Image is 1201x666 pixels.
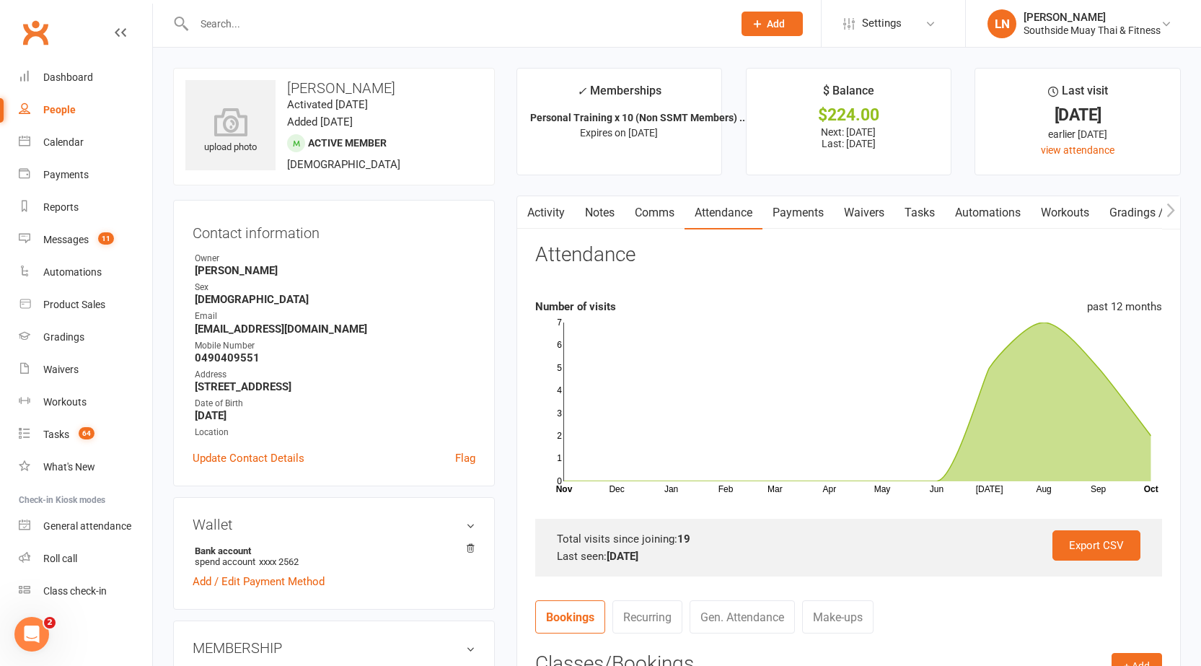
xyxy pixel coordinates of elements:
[862,7,902,40] span: Settings
[19,543,152,575] a: Roll call
[43,234,89,245] div: Messages
[894,196,945,229] a: Tasks
[557,530,1140,548] div: Total visits since joining:
[43,299,105,310] div: Product Sales
[287,98,368,111] time: Activated [DATE]
[43,520,131,532] div: General attendance
[43,585,107,597] div: Class check-in
[19,451,152,483] a: What's New
[1024,24,1161,37] div: Southside Muay Thai & Fitness
[185,80,483,96] h3: [PERSON_NAME]
[43,71,93,83] div: Dashboard
[195,281,475,294] div: Sex
[195,293,475,306] strong: [DEMOGRAPHIC_DATA]
[195,310,475,323] div: Email
[43,169,89,180] div: Payments
[43,461,95,473] div: What's New
[43,136,84,148] div: Calendar
[690,600,795,634] a: Gen. Attendance
[43,266,102,278] div: Automations
[517,196,575,229] a: Activity
[98,232,114,245] span: 11
[1052,530,1140,561] a: Export CSV
[19,126,152,159] a: Calendar
[19,224,152,256] a: Messages 11
[43,553,77,564] div: Roll call
[195,368,475,382] div: Address
[193,573,325,590] a: Add / Edit Payment Method
[43,104,76,115] div: People
[19,159,152,191] a: Payments
[193,219,475,241] h3: Contact information
[195,339,475,353] div: Mobile Number
[762,196,834,229] a: Payments
[17,14,53,51] a: Clubworx
[530,112,748,123] strong: Personal Training x 10 (Non SSMT Members) ...
[195,545,468,556] strong: Bank account
[43,201,79,213] div: Reports
[1048,82,1108,108] div: Last visit
[834,196,894,229] a: Waivers
[19,386,152,419] a: Workouts
[195,351,475,364] strong: 0490409551
[44,617,56,628] span: 2
[535,300,616,313] strong: Number of visits
[625,196,685,229] a: Comms
[259,556,299,567] span: xxxx 2562
[195,380,475,393] strong: [STREET_ADDRESS]
[195,397,475,411] div: Date of Birth
[607,550,638,563] strong: [DATE]
[612,600,682,634] a: Recurring
[193,640,475,656] h3: MEMBERSHIP
[195,409,475,422] strong: [DATE]
[19,94,152,126] a: People
[577,84,586,98] i: ✓
[193,517,475,533] h3: Wallet
[19,191,152,224] a: Reports
[767,18,785,30] span: Add
[19,289,152,321] a: Product Sales
[823,82,874,108] div: $ Balance
[19,510,152,543] a: General attendance kiosk mode
[19,321,152,354] a: Gradings
[193,543,475,569] li: spend account
[43,331,84,343] div: Gradings
[535,244,635,266] h3: Attendance
[1024,11,1161,24] div: [PERSON_NAME]
[287,158,400,171] span: [DEMOGRAPHIC_DATA]
[19,419,152,451] a: Tasks 64
[577,82,661,108] div: Memberships
[185,108,276,155] div: upload photo
[760,108,938,123] div: $224.00
[988,126,1167,142] div: earlier [DATE]
[43,429,69,440] div: Tasks
[945,196,1031,229] a: Automations
[575,196,625,229] a: Notes
[79,427,94,439] span: 64
[1031,196,1099,229] a: Workouts
[685,196,762,229] a: Attendance
[190,14,723,34] input: Search...
[19,61,152,94] a: Dashboard
[1087,298,1162,315] div: past 12 months
[677,533,690,545] strong: 19
[43,396,87,408] div: Workouts
[287,115,353,128] time: Added [DATE]
[535,600,605,634] a: Bookings
[742,12,803,36] button: Add
[19,354,152,386] a: Waivers
[14,617,49,652] iframe: Intercom live chat
[195,252,475,266] div: Owner
[19,575,152,608] a: Class kiosk mode
[193,450,304,467] a: Update Contact Details
[1041,144,1114,156] a: view attendance
[557,548,1140,565] div: Last seen:
[760,126,938,149] p: Next: [DATE] Last: [DATE]
[195,264,475,277] strong: [PERSON_NAME]
[580,127,658,139] span: Expires on [DATE]
[308,137,387,149] span: Active member
[802,600,874,634] a: Make-ups
[988,108,1167,123] div: [DATE]
[455,450,475,467] a: Flag
[43,364,79,375] div: Waivers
